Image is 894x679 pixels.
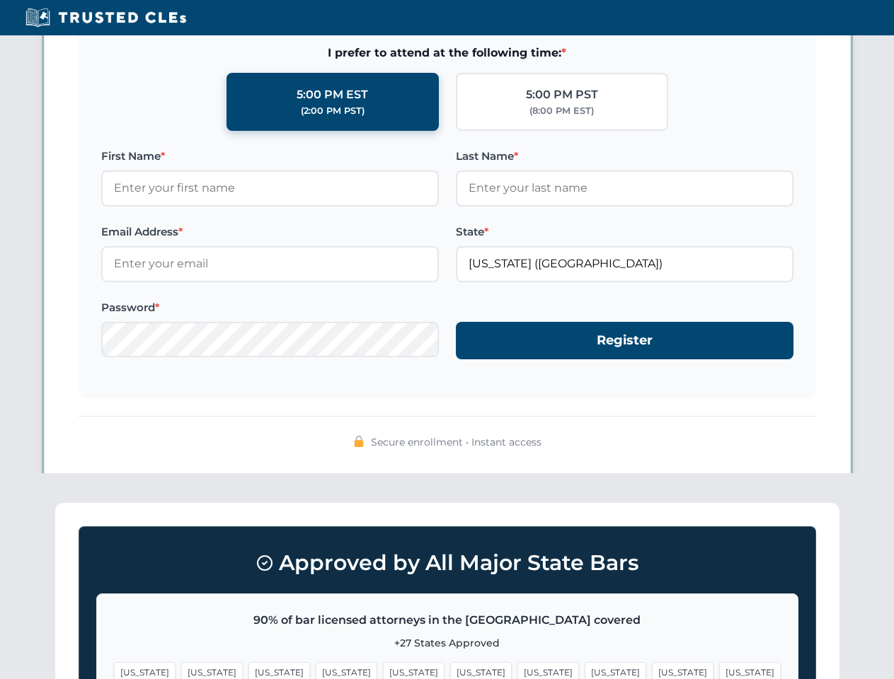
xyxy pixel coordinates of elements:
[101,299,439,316] label: Password
[101,170,439,206] input: Enter your first name
[301,104,365,118] div: (2:00 PM PST)
[526,86,598,104] div: 5:00 PM PST
[456,170,793,206] input: Enter your last name
[114,611,781,629] p: 90% of bar licensed attorneys in the [GEOGRAPHIC_DATA] covered
[529,104,594,118] div: (8:00 PM EST)
[456,246,793,282] input: Florida (FL)
[114,635,781,651] p: +27 States Approved
[101,246,439,282] input: Enter your email
[101,224,439,240] label: Email Address
[96,544,798,582] h3: Approved by All Major State Bars
[456,224,793,240] label: State
[101,148,439,165] label: First Name
[297,86,368,104] div: 5:00 PM EST
[371,434,541,450] span: Secure enrollment • Instant access
[456,148,793,165] label: Last Name
[456,322,793,359] button: Register
[353,436,365,447] img: 🔒
[101,44,793,62] span: I prefer to attend at the following time:
[21,7,190,28] img: Trusted CLEs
